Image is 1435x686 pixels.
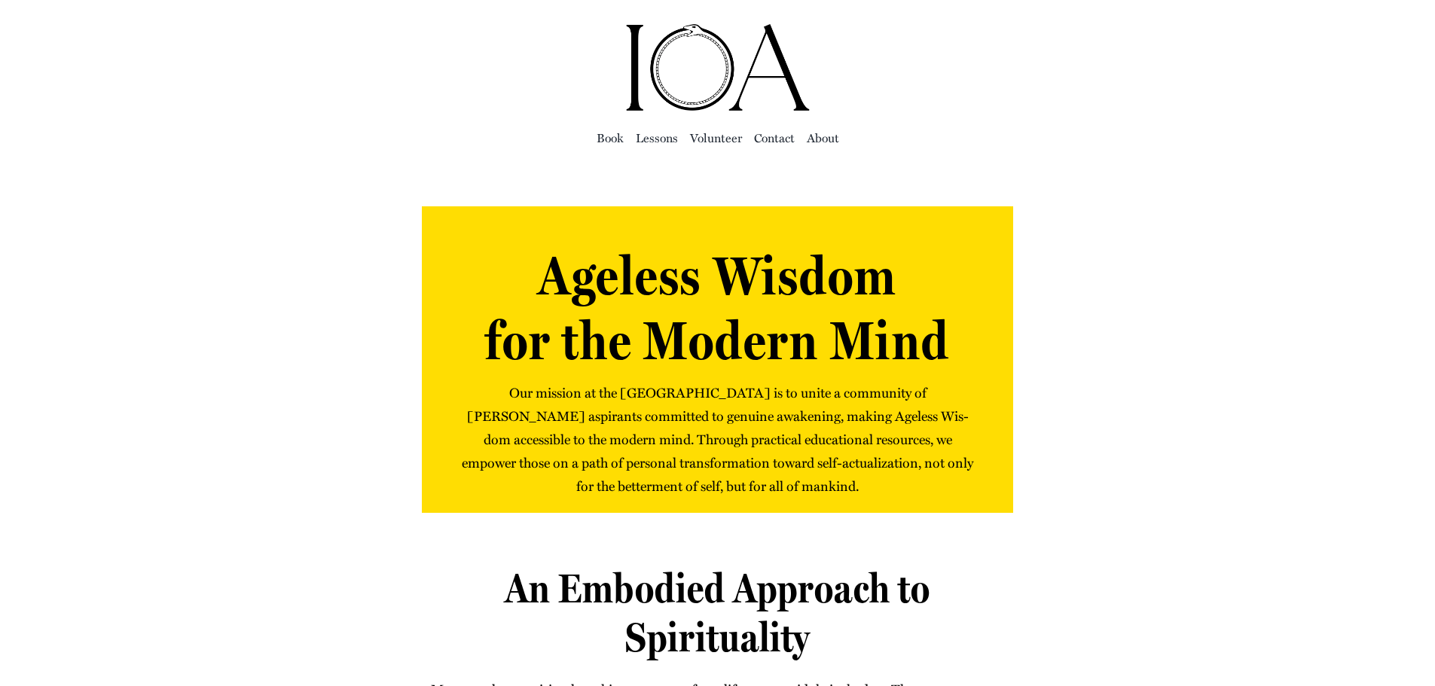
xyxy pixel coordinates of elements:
[460,381,975,498] p: Our mis­sion at the [GEOGRAPHIC_DATA] is to unite a com­mu­ni­ty of [PERSON_NAME] aspi­rants com­...
[807,127,839,148] a: About
[754,127,795,148] a: Con­tact
[265,113,1169,161] nav: Main
[460,243,975,373] h1: Ageless Wisdom for the Modern Mind
[690,127,742,148] a: Vol­un­teer
[597,127,624,148] a: Book
[636,127,678,148] a: Lessons
[624,23,812,113] img: Institute of Awakening
[422,564,1012,662] h2: An Embodied Approach to Spirituality
[624,20,812,39] a: ioa-logo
